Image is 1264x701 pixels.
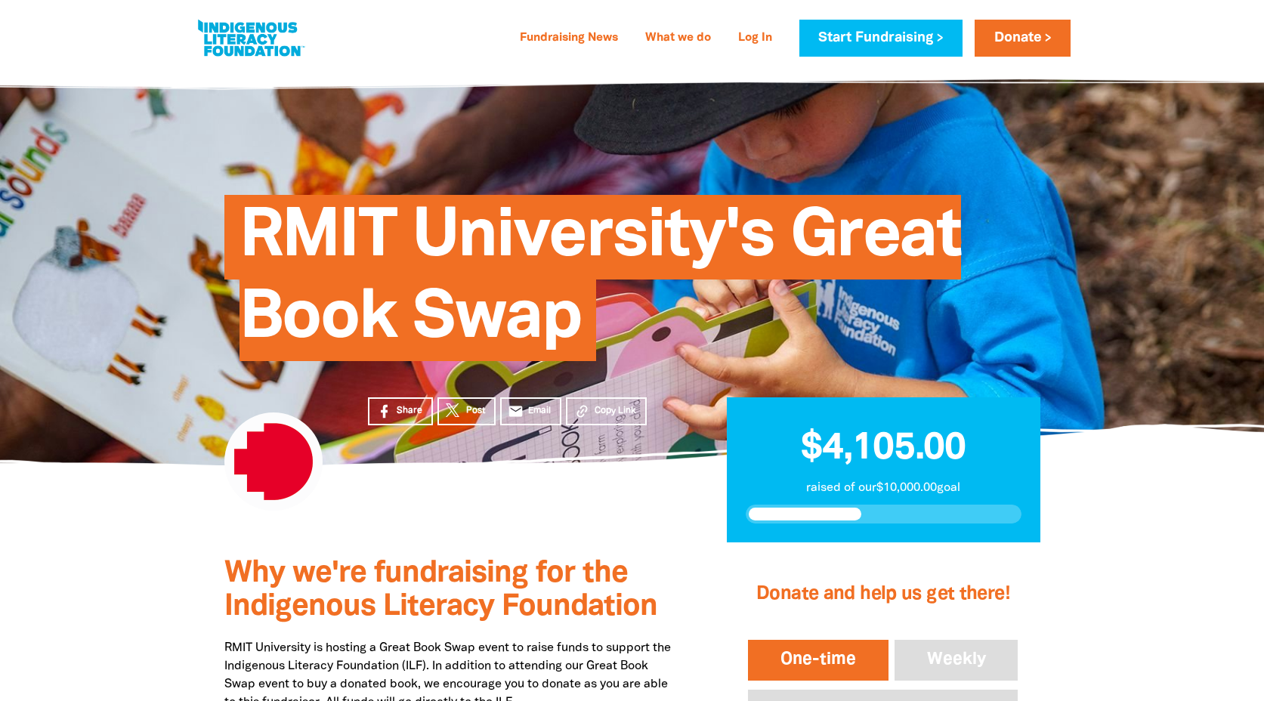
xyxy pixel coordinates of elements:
span: Share [397,404,422,418]
span: Email [528,404,551,418]
a: Log In [729,26,781,51]
a: emailEmail [500,397,562,425]
span: $4,105.00 [801,431,966,466]
a: Share [368,397,433,425]
button: One-time [745,637,892,684]
button: Weekly [892,637,1021,684]
span: RMIT University's Great Book Swap [240,206,961,361]
h2: Donate and help us get there! [745,564,1021,625]
a: Post [437,397,496,425]
span: Copy Link [595,404,636,418]
a: What we do [636,26,720,51]
i: email [508,403,524,419]
button: Copy Link [566,397,647,425]
a: Donate [975,20,1070,57]
a: Start Fundraising [799,20,963,57]
a: Fundraising News [511,26,627,51]
p: raised of our $10,000.00 goal [746,479,1021,497]
span: Post [466,404,485,418]
span: Why we're fundraising for the Indigenous Literacy Foundation [224,560,657,621]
